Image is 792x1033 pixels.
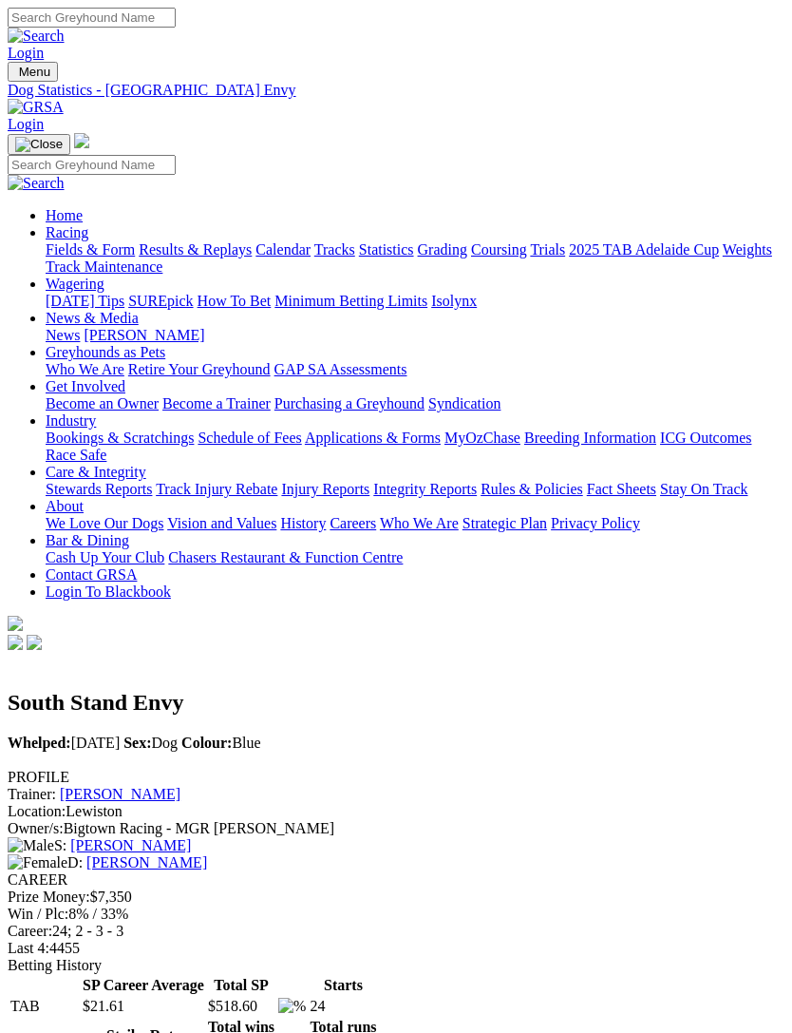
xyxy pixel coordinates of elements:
[46,327,784,344] div: News & Media
[27,635,42,650] img: twitter.svg
[8,28,65,45] img: Search
[46,395,784,412] div: Get Involved
[46,447,106,463] a: Race Safe
[8,635,23,650] img: facebook.svg
[8,837,66,853] span: S:
[46,532,129,548] a: Bar & Dining
[330,515,376,531] a: Careers
[8,690,784,716] h2: South Stand Envy
[46,276,104,292] a: Wagering
[8,923,784,940] div: 24; 2 - 3 - 3
[8,45,44,61] a: Login
[8,906,784,923] div: 8% / 33%
[198,430,301,446] a: Schedule of Fees
[281,481,369,497] a: Injury Reports
[46,481,784,498] div: Care & Integrity
[168,549,403,565] a: Chasers Restaurant & Function Centre
[46,412,96,429] a: Industry
[8,155,176,175] input: Search
[8,116,44,132] a: Login
[8,957,784,974] div: Betting History
[123,735,178,751] span: Dog
[431,293,477,309] a: Isolynx
[46,258,162,275] a: Track Maintenance
[46,515,784,532] div: About
[86,854,207,870] a: [PERSON_NAME]
[167,515,276,531] a: Vision and Values
[46,566,137,583] a: Contact GRSA
[8,99,64,116] img: GRSA
[46,361,124,377] a: Who We Are
[274,361,407,377] a: GAP SA Assessments
[8,803,66,819] span: Location:
[82,997,205,1016] td: $21.61
[418,241,467,258] a: Grading
[8,906,68,922] span: Win / Plc:
[19,65,50,79] span: Menu
[84,327,204,343] a: [PERSON_NAME]
[8,82,784,99] a: Dog Statistics - [GEOGRAPHIC_DATA] Envy
[139,241,252,258] a: Results & Replays
[8,871,784,889] div: CAREER
[8,854,83,870] span: D:
[46,583,171,600] a: Login To Blackbook
[46,430,194,446] a: Bookings & Scratchings
[8,616,23,631] img: logo-grsa-white.png
[181,735,261,751] span: Blue
[8,923,52,939] span: Career:
[8,854,67,871] img: Female
[280,515,326,531] a: History
[123,735,151,751] b: Sex:
[8,820,64,836] span: Owner/s:
[8,820,784,837] div: Bigtown Racing - MGR [PERSON_NAME]
[46,481,152,497] a: Stewards Reports
[462,515,547,531] a: Strategic Plan
[380,515,459,531] a: Who We Are
[46,378,125,394] a: Get Involved
[481,481,583,497] a: Rules & Policies
[60,786,180,802] a: [PERSON_NAME]
[198,293,272,309] a: How To Bet
[305,430,441,446] a: Applications & Forms
[8,889,90,905] span: Prize Money:
[530,241,565,258] a: Trials
[255,241,311,258] a: Calendar
[128,293,193,309] a: SUREpick
[128,361,271,377] a: Retire Your Greyhound
[156,481,277,497] a: Track Injury Rebate
[46,241,784,276] div: Racing
[46,344,165,360] a: Greyhounds as Pets
[207,997,275,1016] td: $518.60
[524,430,656,446] a: Breeding Information
[428,395,500,411] a: Syndication
[569,241,719,258] a: 2025 TAB Adelaide Cup
[8,889,784,906] div: $7,350
[444,430,520,446] a: MyOzChase
[46,361,784,378] div: Greyhounds as Pets
[660,481,747,497] a: Stay On Track
[8,940,784,957] div: 4455
[8,837,54,854] img: Male
[373,481,477,497] a: Integrity Reports
[82,976,205,995] th: SP Career Average
[46,327,80,343] a: News
[314,241,355,258] a: Tracks
[8,786,56,802] span: Trainer:
[8,62,58,82] button: Toggle navigation
[309,997,377,1016] td: 24
[551,515,640,531] a: Privacy Policy
[309,976,377,995] th: Starts
[46,293,784,310] div: Wagering
[46,549,784,566] div: Bar & Dining
[8,134,70,155] button: Toggle navigation
[8,8,176,28] input: Search
[723,241,772,258] a: Weights
[587,481,656,497] a: Fact Sheets
[46,241,135,258] a: Fields & Form
[8,803,784,820] div: Lewiston
[46,207,83,223] a: Home
[70,837,191,853] a: [PERSON_NAME]
[8,175,65,192] img: Search
[162,395,271,411] a: Become a Trainer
